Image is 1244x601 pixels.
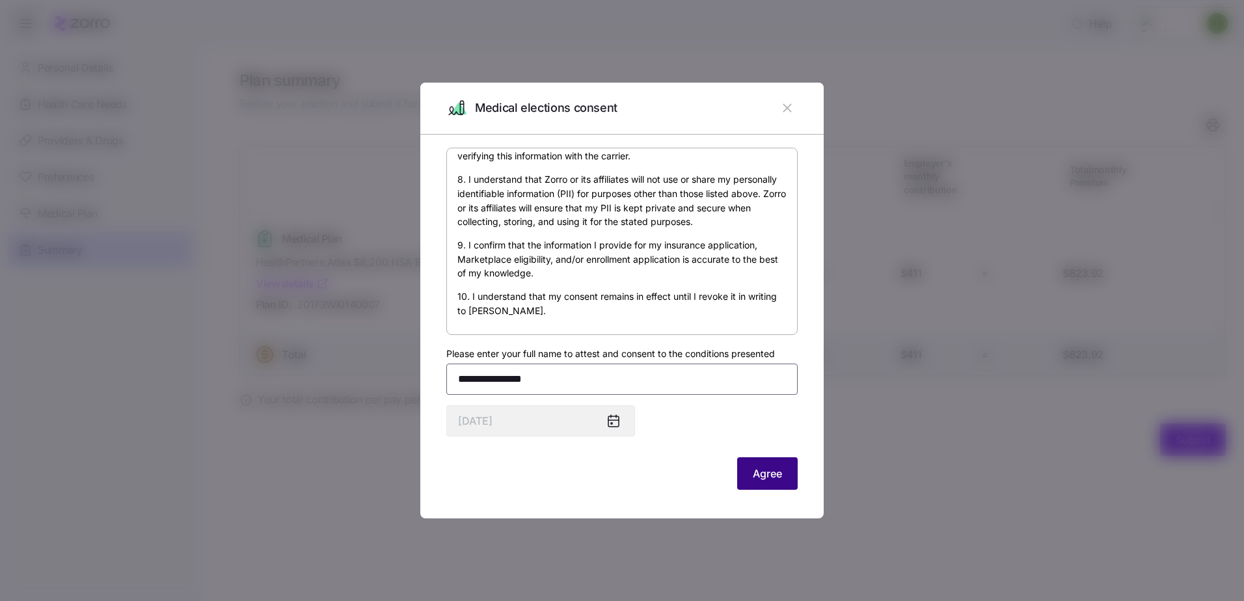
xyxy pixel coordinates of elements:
p: 8. I understand that Zorro or its affiliates will not use or share my personally identifiable inf... [457,172,787,229]
span: Agree [753,466,782,481]
span: Medical elections consent [475,99,617,118]
label: Please enter your full name to attest and consent to the conditions presented [446,347,775,361]
p: 9. I confirm that the information I provide for my insurance application, Marketplace eligibility... [457,238,787,280]
input: MM/DD/YYYY [446,405,635,436]
p: 10. I understand that my consent remains in effect until I revoke it in writing to [PERSON_NAME]. [457,289,787,317]
button: Agree [737,457,798,490]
